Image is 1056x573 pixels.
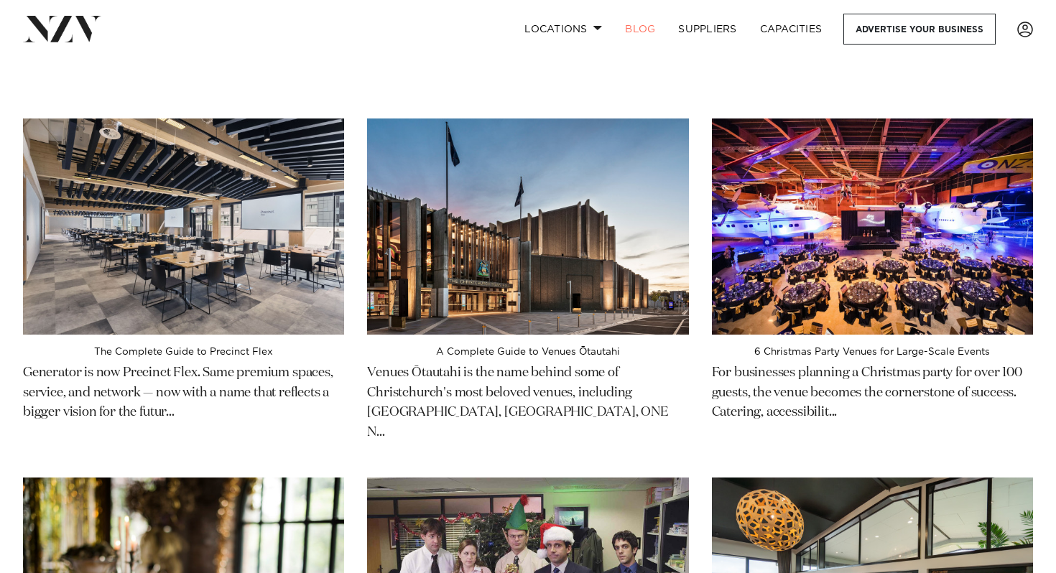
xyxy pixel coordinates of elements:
[513,14,613,45] a: Locations
[843,14,996,45] a: Advertise your business
[749,14,834,45] a: Capacities
[712,358,1033,424] p: For businesses planning a Christmas party for over 100 guests, the venue becomes the cornerstone ...
[367,118,688,460] a: A Complete Guide to Venues Ōtautahi A Complete Guide to Venues Ōtautahi Venues Ōtautahi is the na...
[23,16,101,42] img: nzv-logo.png
[667,14,748,45] a: SUPPLIERS
[712,346,1033,358] h4: 6 Christmas Party Venues for Large-Scale Events
[367,346,688,358] h4: A Complete Guide to Venues Ōtautahi
[23,118,344,440] a: The Complete Guide to Precinct Flex The Complete Guide to Precinct Flex Generator is now Precinct...
[23,346,344,358] h4: The Complete Guide to Precinct Flex
[23,358,344,424] p: Generator is now Precinct Flex. Same premium spaces, service, and network — now with a name that ...
[367,118,688,335] img: A Complete Guide to Venues Ōtautahi
[23,118,344,335] img: The Complete Guide to Precinct Flex
[613,14,667,45] a: BLOG
[712,118,1033,440] a: 6 Christmas Party Venues for Large-Scale Events 6 Christmas Party Venues for Large-Scale Events F...
[367,358,688,444] p: Venues Ōtautahi is the name behind some of Christchurch's most beloved venues, including [GEOGRAP...
[712,118,1033,335] img: 6 Christmas Party Venues for Large-Scale Events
